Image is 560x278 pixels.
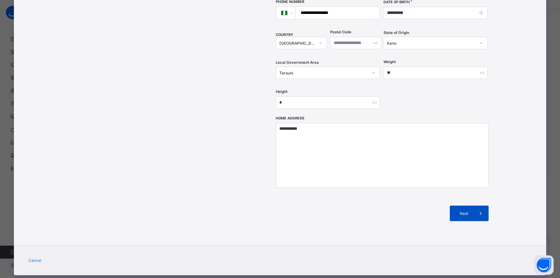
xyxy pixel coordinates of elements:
[276,60,319,65] span: Local Government Area
[383,30,409,35] span: State of Origin
[383,60,395,64] label: Weight
[330,30,351,34] label: Postal Code
[387,41,475,46] div: Kano
[276,116,304,120] label: Home Address
[279,71,368,75] div: Tarauni
[279,41,315,46] div: [GEOGRAPHIC_DATA]
[276,33,293,37] span: COUNTRY
[276,89,287,94] label: Height
[455,211,473,216] span: Next
[534,255,554,275] button: Open asap
[28,258,41,263] span: Cancel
